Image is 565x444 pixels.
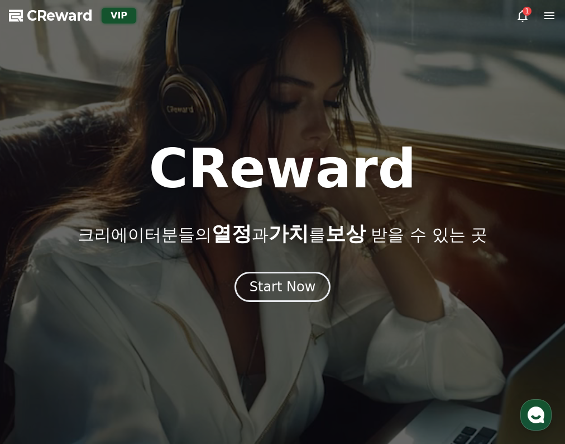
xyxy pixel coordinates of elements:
[102,8,136,23] div: VIP
[27,7,93,25] span: CReward
[212,222,252,245] span: 열정
[516,9,529,22] a: 1
[523,7,532,16] div: 1
[325,222,366,245] span: 보상
[9,7,93,25] a: CReward
[250,278,316,296] div: Start Now
[78,223,487,245] p: 크리에이터분들의 과 를 받을 수 있는 곳
[269,222,309,245] span: 가치
[234,272,331,302] button: Start Now
[234,283,331,294] a: Start Now
[149,142,416,196] h1: CReward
